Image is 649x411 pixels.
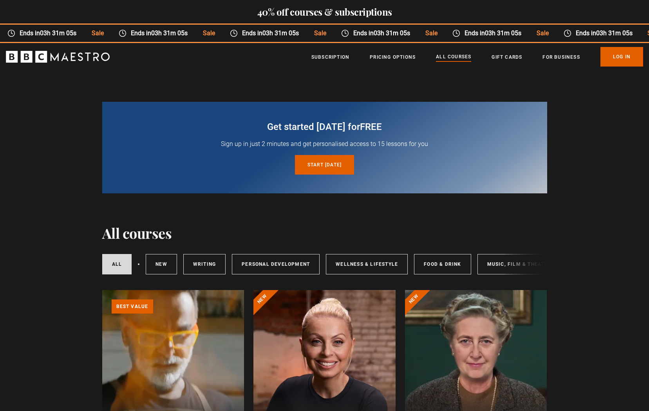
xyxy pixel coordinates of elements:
h2: Get started [DATE] for [121,121,528,133]
p: Best value [112,299,153,314]
span: Ends in [127,29,195,38]
span: Ends in [238,29,306,38]
span: Sale [529,29,556,38]
a: For business [542,53,580,61]
time: 03h 31m 05s [374,29,410,37]
a: Gift Cards [492,53,522,61]
a: Food & Drink [414,254,471,274]
a: Music, Film & Theatre [477,254,561,274]
a: Wellness & Lifestyle [326,254,408,274]
a: New [146,254,177,274]
span: Ends in [460,29,529,38]
a: Pricing Options [370,53,416,61]
time: 03h 31m 05s [485,29,521,37]
a: All [102,254,132,274]
a: Start [DATE] [295,155,354,175]
p: Sign up in just 2 minutes and get personalised access to 15 lessons for you [121,139,528,149]
time: 03h 31m 05s [596,29,633,37]
span: Ends in [349,29,418,38]
a: Log In [600,47,643,67]
a: Subscription [311,53,349,61]
time: 03h 31m 05s [40,29,76,37]
a: Personal Development [232,254,320,274]
span: Ends in [571,29,640,38]
time: 03h 31m 05s [262,29,299,37]
a: Writing [183,254,226,274]
span: Sale [84,29,111,38]
time: 03h 31m 05s [151,29,188,37]
svg: BBC Maestro [6,51,110,63]
a: All Courses [436,53,471,61]
span: Sale [195,29,222,38]
nav: Primary [311,47,643,67]
h1: All courses [102,225,172,241]
span: free [360,121,382,132]
span: Sale [306,29,333,38]
span: Sale [418,29,445,38]
span: Ends in [15,29,84,38]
